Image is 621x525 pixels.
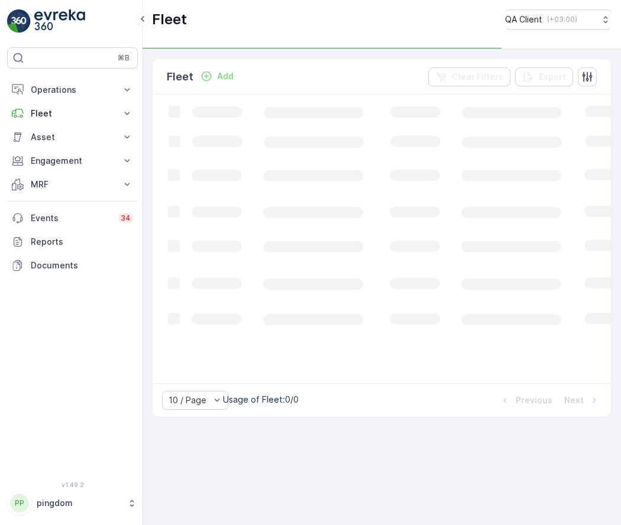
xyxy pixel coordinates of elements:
[498,393,554,407] button: Previous
[118,53,130,63] p: ⌘B
[505,9,612,30] button: QA Client(+03:00)
[31,108,114,119] p: Fleet
[196,69,238,83] button: Add
[31,84,114,96] p: Operations
[10,494,29,513] div: PP
[7,9,31,33] img: logo
[452,71,503,83] p: Clear Filters
[31,131,114,143] p: Asset
[564,394,584,406] p: Next
[7,102,138,125] button: Fleet
[31,155,114,167] p: Engagement
[505,14,542,25] p: QA Client
[37,497,121,509] p: pingdom
[7,149,138,173] button: Engagement
[7,206,138,230] a: Events34
[121,213,131,223] p: 34
[34,9,85,33] img: logo_light-DOdMpM7g.png
[515,67,573,86] button: Export
[223,394,299,406] p: Usage of Fleet : 0/0
[7,491,138,516] button: PPpingdom
[539,71,566,83] p: Export
[31,212,111,224] p: Events
[547,15,577,24] p: ( +03:00 )
[31,236,133,248] p: Reports
[7,254,138,277] a: Documents
[7,230,138,254] a: Reports
[516,394,552,406] p: Previous
[7,78,138,102] button: Operations
[31,179,114,190] p: MRF
[31,260,133,271] p: Documents
[152,10,187,29] p: Fleet
[217,70,234,82] p: Add
[167,69,193,85] p: Fleet
[428,67,510,86] button: Clear Filters
[563,393,601,407] button: Next
[7,481,138,488] span: v 1.49.2
[7,173,138,196] button: MRF
[7,125,138,149] button: Asset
